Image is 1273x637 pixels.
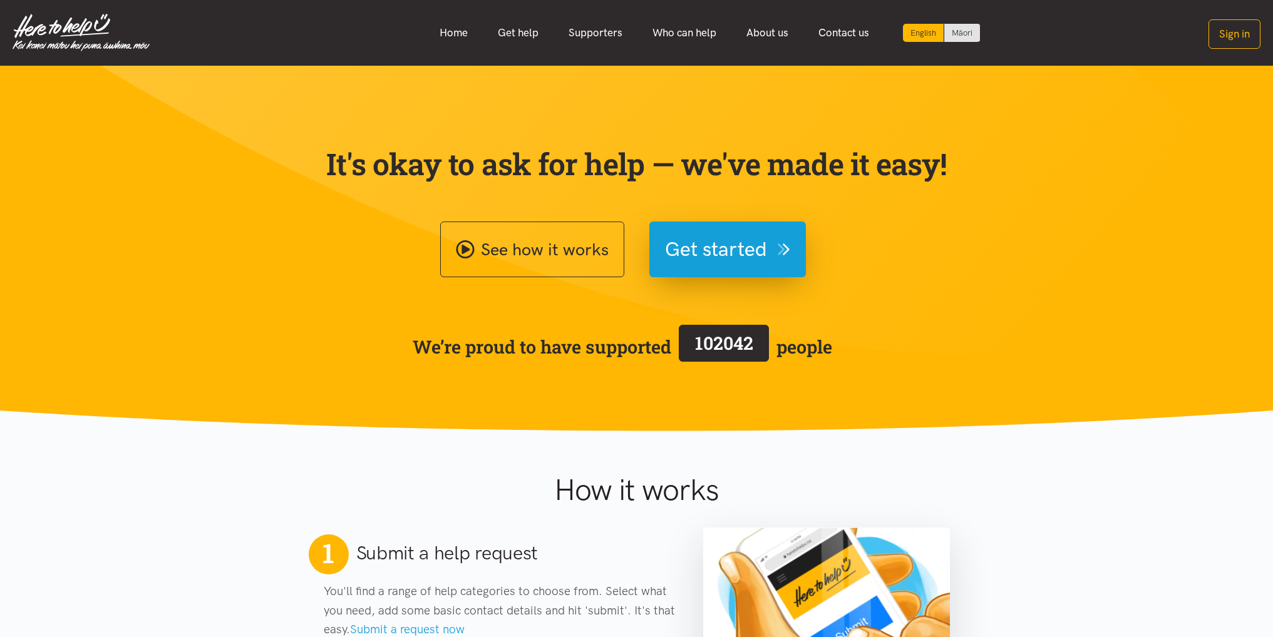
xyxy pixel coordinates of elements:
[1209,19,1260,49] button: Sign in
[695,331,753,355] span: 102042
[665,233,767,265] span: Get started
[483,19,554,46] a: Get help
[554,19,637,46] a: Supporters
[440,222,624,277] a: See how it works
[731,19,803,46] a: About us
[944,24,980,42] a: Switch to Te Reo Māori
[324,146,950,182] p: It's okay to ask for help — we've made it easy!
[649,222,806,277] button: Get started
[350,622,465,636] a: Submit a request now
[637,19,731,46] a: Who can help
[803,19,884,46] a: Contact us
[425,19,483,46] a: Home
[432,472,841,508] h1: How it works
[322,537,334,569] span: 1
[671,322,776,371] a: 102042
[903,24,944,42] div: Current language
[13,14,150,51] img: Home
[356,540,539,566] h2: Submit a help request
[413,322,832,371] span: We’re proud to have supported people
[903,24,981,42] div: Language toggle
